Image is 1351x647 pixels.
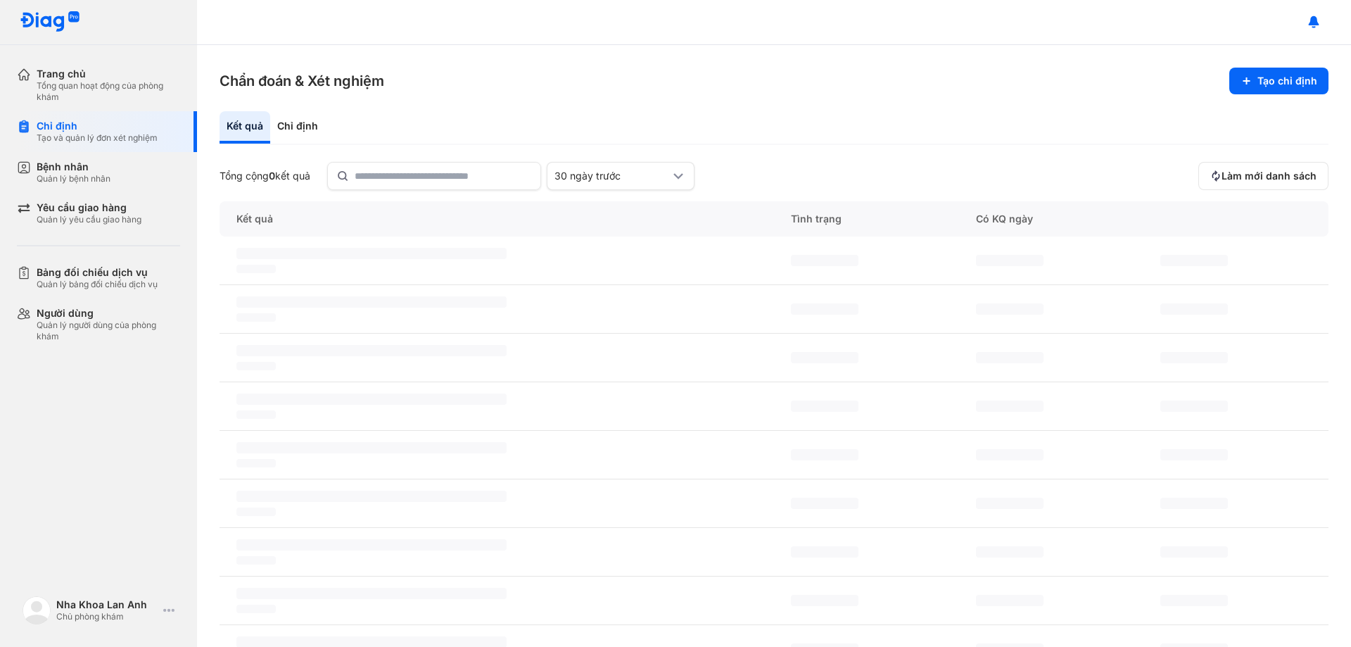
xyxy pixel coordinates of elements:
[1160,595,1228,606] span: ‌
[791,595,858,606] span: ‌
[1160,546,1228,558] span: ‌
[236,313,276,322] span: ‌
[37,80,180,103] div: Tổng quan hoạt động của phòng khám
[269,170,275,182] span: 0
[1198,162,1328,190] button: Làm mới danh sách
[959,201,1144,237] div: Có KQ ngày
[37,173,110,184] div: Quản lý bệnh nhân
[791,352,858,363] span: ‌
[976,303,1044,315] span: ‌
[220,201,774,237] div: Kết quả
[20,11,80,33] img: logo
[37,161,110,173] div: Bệnh nhân
[220,170,310,182] div: Tổng cộng kết quả
[23,596,51,624] img: logo
[1160,303,1228,315] span: ‌
[37,201,141,214] div: Yêu cầu giao hàng
[56,598,158,611] div: Nha Khoa Lan Anh
[791,401,858,412] span: ‌
[976,352,1044,363] span: ‌
[37,307,180,320] div: Người dùng
[236,410,276,419] span: ‌
[1229,68,1328,94] button: Tạo chỉ định
[236,362,276,370] span: ‌
[236,588,507,599] span: ‌
[236,265,276,273] span: ‌
[976,449,1044,460] span: ‌
[37,266,158,279] div: Bảng đối chiếu dịch vụ
[1160,255,1228,266] span: ‌
[236,442,507,453] span: ‌
[791,303,858,315] span: ‌
[791,546,858,558] span: ‌
[1160,449,1228,460] span: ‌
[774,201,959,237] div: Tình trạng
[976,546,1044,558] span: ‌
[37,214,141,225] div: Quản lý yêu cầu giao hàng
[236,394,507,405] span: ‌
[554,170,670,182] div: 30 ngày trước
[976,255,1044,266] span: ‌
[976,595,1044,606] span: ‌
[1160,401,1228,412] span: ‌
[1222,170,1317,182] span: Làm mới danh sách
[37,320,180,342] div: Quản lý người dùng của phòng khám
[791,498,858,509] span: ‌
[1160,352,1228,363] span: ‌
[270,111,325,144] div: Chỉ định
[37,132,158,144] div: Tạo và quản lý đơn xét nghiệm
[976,498,1044,509] span: ‌
[37,279,158,290] div: Quản lý bảng đối chiếu dịch vụ
[37,120,158,132] div: Chỉ định
[791,255,858,266] span: ‌
[236,491,507,502] span: ‌
[236,296,507,308] span: ‌
[236,345,507,356] span: ‌
[220,111,270,144] div: Kết quả
[56,611,158,622] div: Chủ phòng khám
[791,449,858,460] span: ‌
[37,68,180,80] div: Trang chủ
[220,71,384,91] h3: Chẩn đoán & Xét nghiệm
[236,556,276,565] span: ‌
[976,401,1044,412] span: ‌
[1160,498,1228,509] span: ‌
[236,539,507,551] span: ‌
[236,248,507,259] span: ‌
[236,508,276,516] span: ‌
[236,605,276,613] span: ‌
[236,459,276,467] span: ‌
